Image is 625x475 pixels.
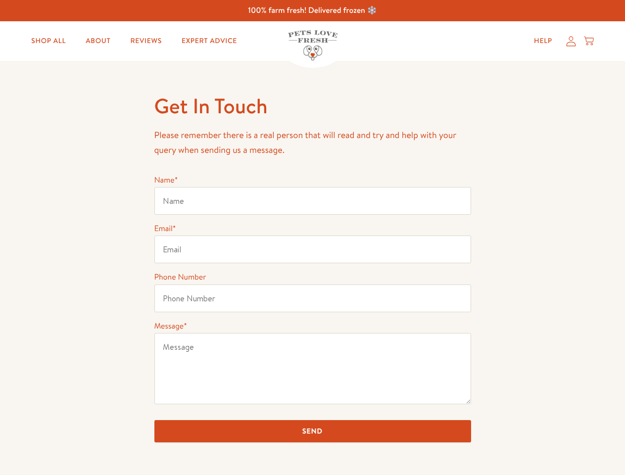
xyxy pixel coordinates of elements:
a: Expert Advice [174,31,245,51]
label: Name [154,175,178,186]
a: Shop All [23,31,74,51]
label: Message [154,321,187,332]
a: About [78,31,118,51]
h1: Get In Touch [154,93,471,120]
input: Name [154,187,471,215]
label: Phone Number [154,272,206,283]
input: Email [154,236,471,263]
input: Phone Number [154,285,471,312]
span: Please remember there is a real person that will read and try and help with your query when sendi... [154,129,456,156]
input: Send [154,420,471,442]
img: Pets Love Fresh [288,30,337,60]
a: Help [526,31,560,51]
a: Reviews [122,31,169,51]
label: Email [154,223,176,234]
